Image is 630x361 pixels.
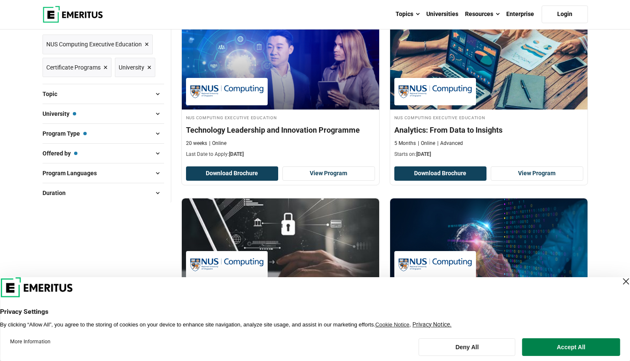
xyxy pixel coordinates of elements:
span: × [145,38,149,51]
a: Cybersecurity Course by NUS Computing Executive Education - December 23, 2025 NUS Computing Execu... [182,198,379,336]
img: NUS Computing Executive Education [399,255,472,274]
p: Online [418,140,435,147]
p: 5 Months [394,140,416,147]
span: [DATE] [416,151,431,157]
span: Certificate Programs [46,63,101,72]
p: Online [209,140,226,147]
a: Leadership Course by NUS Computing Executive Education - October 15, 2025 NUS Computing Executive... [182,25,379,163]
a: Certificate Programs × [43,58,112,78]
a: View Program [491,166,583,181]
button: Duration [43,187,164,199]
h4: Analytics: From Data to Insights [394,125,583,135]
a: NUS Computing Executive Education × [43,35,153,54]
h4: NUS Computing Executive Education [394,114,583,121]
button: Topic [43,88,164,100]
a: Business Analytics Course by NUS Computing Executive Education - December 23, 2025 NUS Computing ... [390,25,587,163]
button: Program Languages [43,167,164,179]
p: 20 weeks [186,140,207,147]
img: AI, ML and Data Science Programme | Online AI and Machine Learning Course [390,198,587,283]
span: Program Type [43,129,87,138]
span: Offered by [43,149,77,158]
span: × [147,62,152,74]
span: Topic [43,89,64,99]
span: University [43,109,76,118]
img: NUS Computing Executive Education [190,82,263,101]
button: University [43,107,164,120]
span: Duration [43,188,72,198]
button: Download Brochure [186,166,279,181]
h4: NUS Computing Executive Education [186,114,375,121]
img: NUS Computing Executive Education [399,82,472,101]
button: Download Brochure [394,166,487,181]
img: Technology Leadership and Innovation Programme | Online Leadership Course [182,25,379,110]
img: Cybersecurity | Online Cybersecurity Course [182,198,379,283]
button: Offered by [43,147,164,160]
button: Program Type [43,127,164,140]
span: NUS Computing Executive Education [46,40,142,49]
h4: Technology Leadership and Innovation Programme [186,125,375,135]
span: Program Languages [43,168,104,178]
a: View Program [282,166,375,181]
p: Last Date to Apply: [186,151,375,158]
p: Advanced [437,140,463,147]
a: AI and Machine Learning Course by NUS Computing Executive Education - December 23, 2025 NUS Compu... [390,198,587,336]
img: Analytics: From Data to Insights | Online Business Analytics Course [390,25,587,110]
a: University × [115,58,155,78]
a: Login [542,5,588,23]
span: University [119,63,144,72]
img: NUS Computing Executive Education [190,255,263,274]
span: × [104,62,108,74]
p: Starts on: [394,151,583,158]
span: [DATE] [229,151,244,157]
